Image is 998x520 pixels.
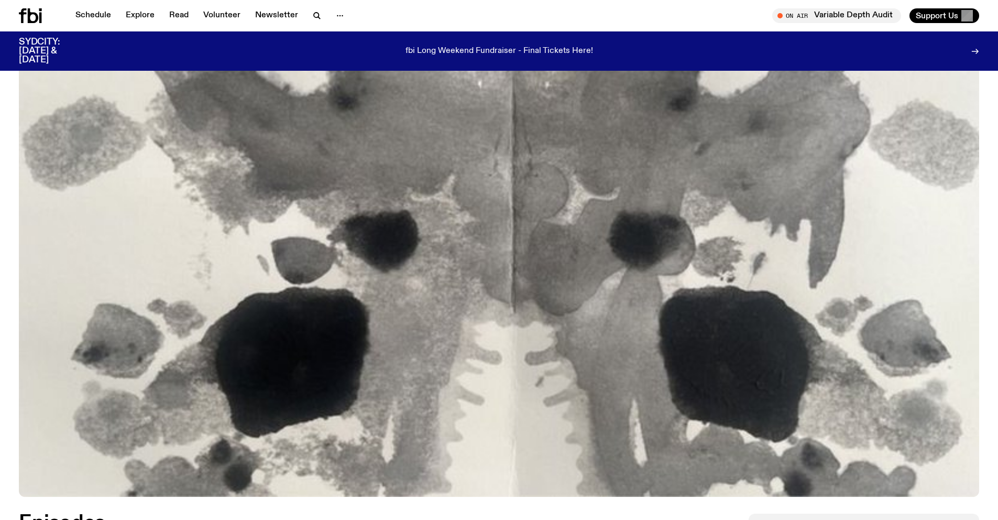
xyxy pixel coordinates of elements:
[916,11,958,20] span: Support Us
[249,8,304,23] a: Newsletter
[405,47,593,56] p: fbi Long Weekend Fundraiser - Final Tickets Here!
[197,8,247,23] a: Volunteer
[69,8,117,23] a: Schedule
[909,8,979,23] button: Support Us
[772,8,901,23] button: On AirVariable Depth Audit
[163,8,195,23] a: Read
[19,38,86,64] h3: SYDCITY: [DATE] & [DATE]
[119,8,161,23] a: Explore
